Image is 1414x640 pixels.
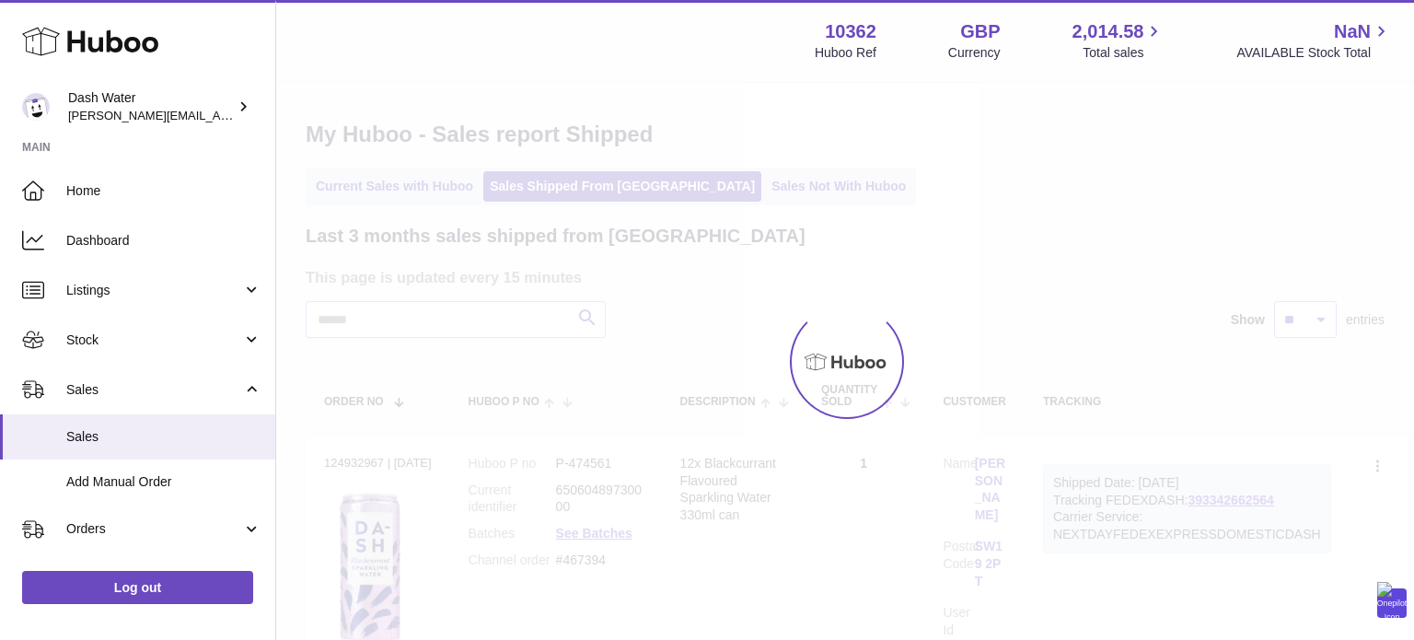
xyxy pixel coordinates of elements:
span: 2,014.58 [1072,19,1144,44]
span: AVAILABLE Stock Total [1236,44,1392,62]
span: Home [66,182,261,200]
a: Log out [22,571,253,604]
span: Sales [66,381,242,399]
span: Orders [66,520,242,538]
span: Dashboard [66,232,261,250]
span: NaN [1334,19,1371,44]
span: Sales [66,428,261,446]
span: Stock [66,332,242,349]
a: 2,014.58 Total sales [1072,19,1165,62]
div: Dash Water [68,89,234,124]
span: [PERSON_NAME][EMAIL_ADDRESS][DOMAIN_NAME] [68,108,369,122]
span: Add Manual Order [66,473,261,491]
span: Listings [66,282,242,299]
div: Currency [948,44,1001,62]
img: james@dash-water.com [22,93,50,121]
div: Huboo Ref [815,44,876,62]
strong: GBP [960,19,1000,44]
span: Total sales [1083,44,1165,62]
strong: 10362 [825,19,876,44]
a: NaN AVAILABLE Stock Total [1236,19,1392,62]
